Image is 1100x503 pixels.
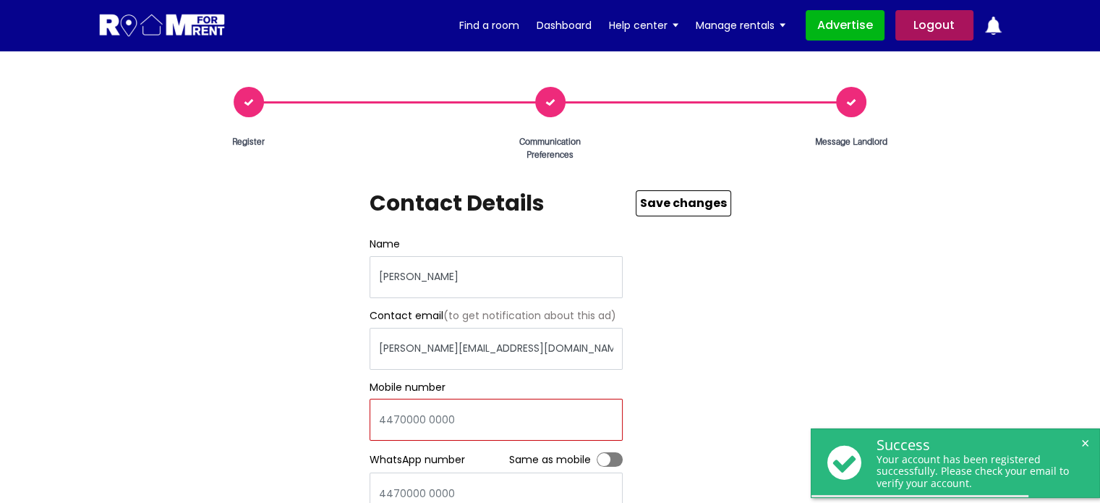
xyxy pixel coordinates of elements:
a: Advertise [806,10,884,41]
a: Help center [609,14,678,36]
span: × [1078,436,1092,450]
input: 4470000 0000 [370,399,623,441]
span: Message Landlord [808,135,895,148]
span: Register [205,135,292,148]
a: Communication Preferences [399,87,701,161]
img: ic-notification [984,17,1002,35]
span: Communication Preferences [507,135,594,161]
label: Contact email [370,310,616,322]
div: Your account has been registered successfully. Please check your email to verify your account. [877,454,1085,490]
a: Register [98,87,400,148]
label: Mobile number [370,381,445,394]
input: your.name@roomforrent.rent [370,328,623,370]
a: Logout [895,10,973,41]
input: e.g. john_deo [370,256,623,298]
a: Dashboard [537,14,592,36]
img: Logo for Room for Rent, featuring a welcoming design with a house icon and modern typography [98,12,226,39]
label: WhatsApp number [370,454,465,466]
h1: Contact Details [370,190,623,238]
a: Message Landlord [701,87,1002,148]
button: Save Changes [636,190,731,216]
label: Toggle [597,452,623,467]
a: Manage rentals [696,14,785,36]
label: Same as mobile [509,454,597,466]
div: Success [877,436,1085,454]
span: (to get notification about this ad) [443,308,616,323]
a: Find a room [459,14,519,36]
label: Name [370,238,400,250]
